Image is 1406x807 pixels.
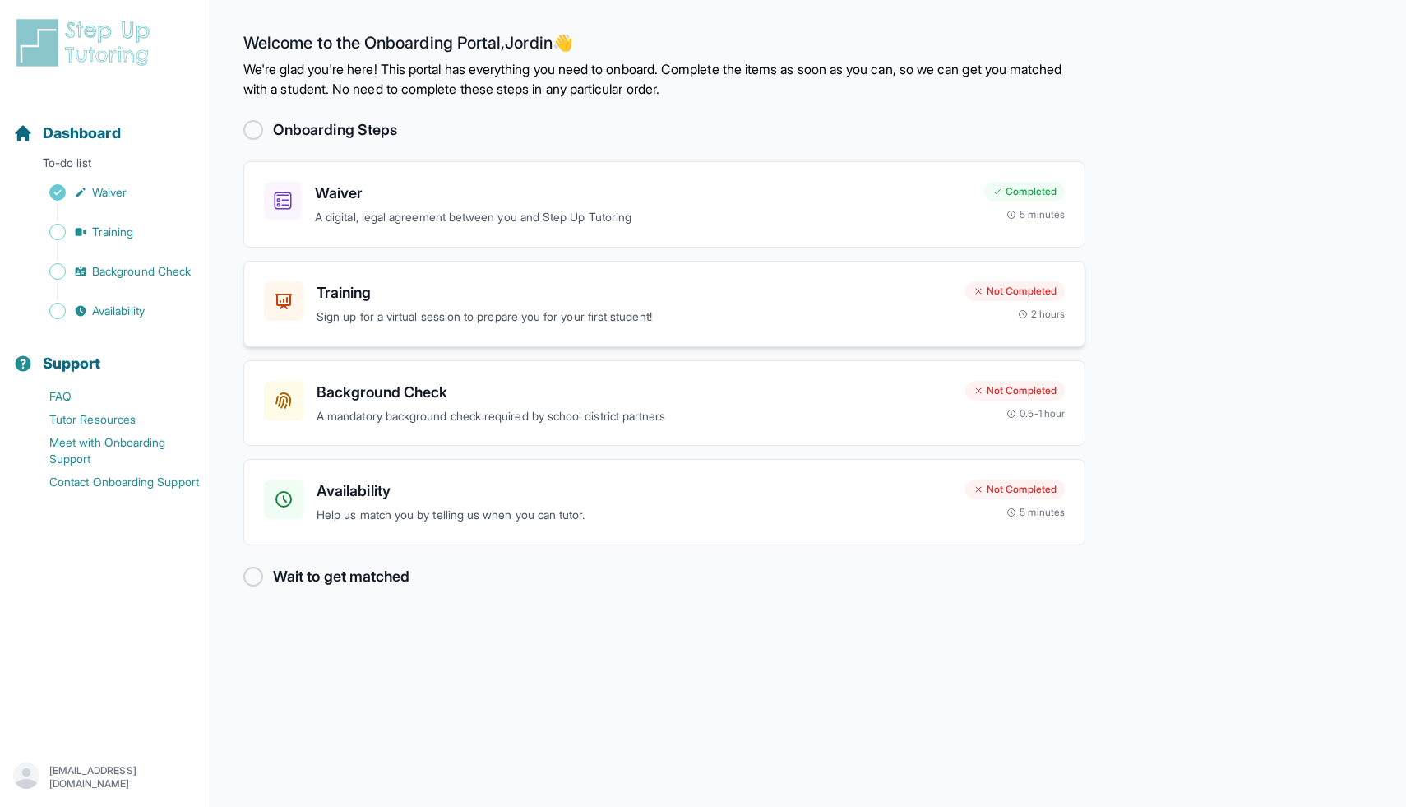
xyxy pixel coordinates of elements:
[13,299,210,322] a: Availability
[7,95,203,151] button: Dashboard
[92,224,134,240] span: Training
[243,161,1085,248] a: WaiverA digital, legal agreement between you and Step Up TutoringCompleted5 minutes
[317,480,952,503] h3: Availability
[315,182,971,205] h3: Waiver
[13,16,160,69] img: logo
[317,308,952,327] p: Sign up for a virtual session to prepare you for your first student!
[1006,506,1065,519] div: 5 minutes
[243,459,1085,545] a: AvailabilityHelp us match you by telling us when you can tutor.Not Completed5 minutes
[1006,407,1065,420] div: 0.5-1 hour
[43,352,101,375] span: Support
[13,408,210,431] a: Tutor Resources
[13,181,210,204] a: Waiver
[1018,308,1066,321] div: 2 hours
[13,471,210,494] a: Contact Onboarding Support
[243,360,1085,447] a: Background CheckA mandatory background check required by school district partnersNot Completed0.5...
[13,431,210,471] a: Meet with Onboarding Support
[243,59,1085,99] p: We're glad you're here! This portal has everything you need to onboard. Complete the items as soo...
[965,281,1065,301] div: Not Completed
[13,260,210,283] a: Background Check
[315,208,971,227] p: A digital, legal agreement between you and Step Up Tutoring
[13,122,121,145] a: Dashboard
[317,281,952,304] h3: Training
[92,184,127,201] span: Waiver
[317,506,952,525] p: Help us match you by telling us when you can tutor.
[317,407,952,426] p: A mandatory background check required by school district partners
[965,480,1065,499] div: Not Completed
[43,122,121,145] span: Dashboard
[7,326,203,382] button: Support
[243,33,1085,59] h2: Welcome to the Onboarding Portal, Jordin 👋
[13,220,210,243] a: Training
[984,182,1065,202] div: Completed
[13,385,210,408] a: FAQ
[13,763,197,792] button: [EMAIL_ADDRESS][DOMAIN_NAME]
[49,764,197,791] p: [EMAIL_ADDRESS][DOMAIN_NAME]
[1006,208,1065,221] div: 5 minutes
[317,381,952,404] h3: Background Check
[965,381,1065,401] div: Not Completed
[273,118,397,141] h2: Onboarding Steps
[273,565,409,588] h2: Wait to get matched
[92,263,191,280] span: Background Check
[243,261,1085,347] a: TrainingSign up for a virtual session to prepare you for your first student!Not Completed2 hours
[92,303,145,319] span: Availability
[7,155,203,178] p: To-do list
